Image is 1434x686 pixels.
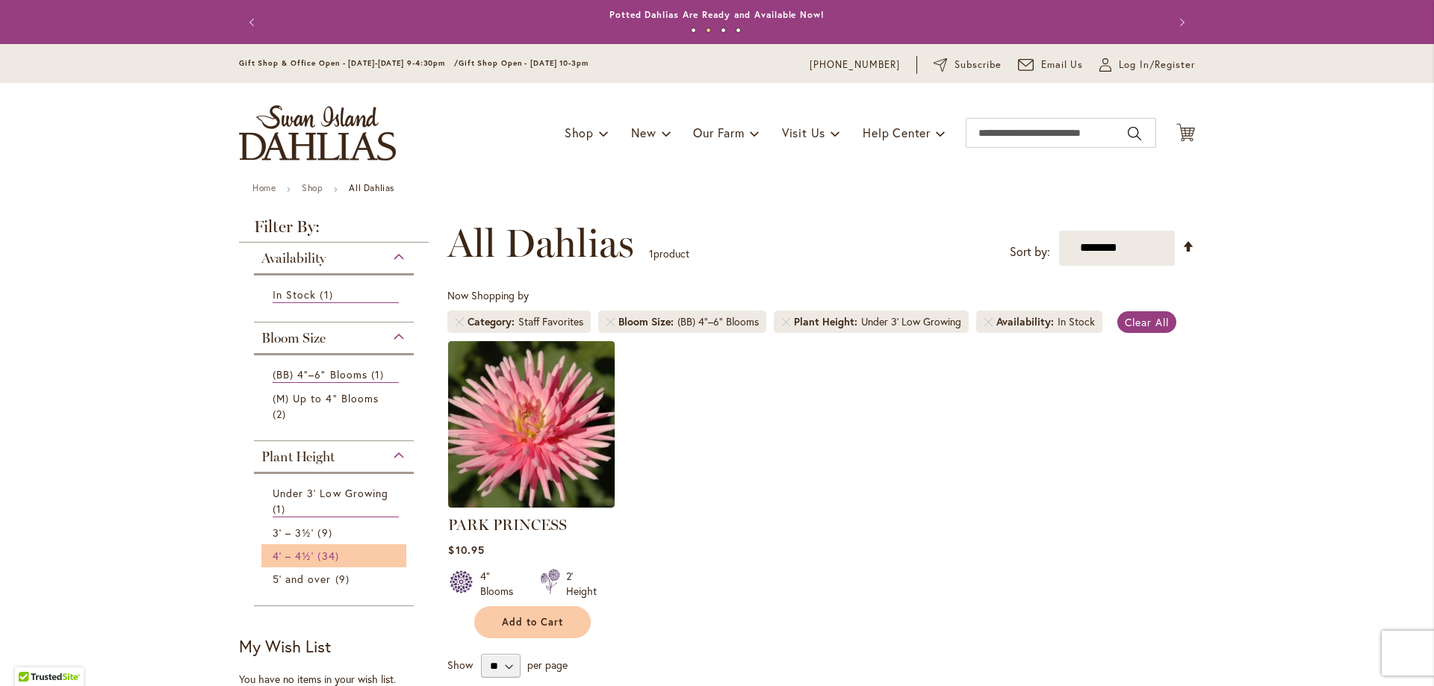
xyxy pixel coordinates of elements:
span: 1 [320,287,336,302]
span: Category [468,314,518,329]
div: 2' Height [566,569,597,599]
a: (BB) 4"–6" Blooms 1 [273,367,399,383]
span: Availability [996,314,1058,329]
span: Bloom Size [261,330,326,346]
span: Our Farm [693,125,744,140]
p: product [649,242,689,266]
span: All Dahlias [447,221,634,266]
div: Under 3' Low Growing [861,314,961,329]
a: 3' – 3½' 9 [273,525,399,540]
span: 4' – 4½' [273,549,314,563]
a: Remove Availability In Stock [984,317,993,326]
a: PARK PRINCESS [448,516,567,534]
button: 4 of 4 [736,28,741,33]
a: In Stock 1 [273,287,399,303]
iframe: Launch Accessibility Center [11,633,53,675]
span: Log In/Register [1119,57,1195,72]
span: Email Us [1041,57,1084,72]
span: Shop [565,125,594,140]
span: Subscribe [955,57,1002,72]
strong: Filter By: [239,219,429,243]
a: Clear All [1117,311,1176,333]
div: 4" Blooms [480,569,522,599]
span: (BB) 4"–6" Blooms [273,367,367,381]
div: In Stock [1058,314,1095,329]
a: 5' and over 9 [273,571,399,587]
button: Add to Cart [474,606,591,638]
span: 1 [649,246,654,261]
a: Subscribe [934,57,1002,72]
span: Availability [261,250,326,266]
span: In Stock [273,287,316,302]
button: 1 of 4 [691,28,696,33]
button: Next [1165,7,1195,37]
span: Help Center [863,125,931,140]
span: per page [527,658,568,672]
strong: All Dahlias [349,182,394,193]
a: Shop [302,182,323,193]
strong: My Wish List [239,635,331,657]
span: 1 [371,367,388,382]
button: 2 of 4 [706,28,711,33]
button: 3 of 4 [721,28,726,33]
span: 5' and over [273,572,332,586]
a: Potted Dahlias Are Ready and Available Now! [609,9,825,20]
a: (M) Up to 4" Blooms 2 [273,390,399,422]
span: Gift Shop & Office Open - [DATE]-[DATE] 9-4:30pm / [239,58,459,68]
span: 1 [273,501,289,517]
img: PARK PRINCESS [448,341,615,508]
button: Previous [239,7,269,37]
a: Home [252,182,276,193]
a: PARK PRINCESS [448,496,615,511]
span: 2 [273,406,290,422]
span: 9 [335,571,353,587]
span: Now Shopping by [447,288,529,302]
a: [PHONE_NUMBER] [810,57,900,72]
a: 4' – 4½' 34 [273,548,399,564]
a: Remove Plant Height Under 3' Low Growing [781,317,790,326]
span: Add to Cart [502,616,563,629]
span: Clear All [1125,315,1169,329]
a: Remove Category Staff Favorites [455,317,464,326]
a: store logo [239,105,396,160]
label: Sort by: [1010,238,1050,266]
span: Gift Shop Open - [DATE] 10-3pm [459,58,589,68]
span: Show [447,658,473,672]
div: Staff Favorites [518,314,583,329]
span: 3' – 3½' [273,526,314,540]
span: (M) Up to 4" Blooms [273,391,379,405]
span: Bloom Size [618,314,677,329]
span: 34 [317,548,342,564]
span: Plant Height [794,314,861,329]
span: New [631,125,656,140]
a: Under 3' Low Growing 1 [273,485,399,517]
span: Under 3' Low Growing [273,486,388,500]
a: Log In/Register [1099,57,1195,72]
span: 9 [317,525,335,540]
span: $10.95 [448,543,484,557]
a: Remove Bloom Size (BB) 4"–6" Blooms [606,317,615,326]
span: Visit Us [782,125,825,140]
div: (BB) 4"–6" Blooms [677,314,759,329]
span: Plant Height [261,449,335,465]
a: Email Us [1018,57,1084,72]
